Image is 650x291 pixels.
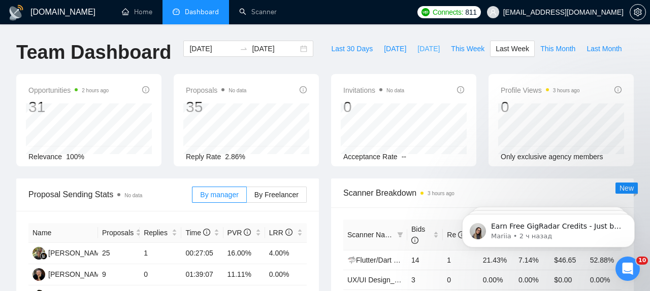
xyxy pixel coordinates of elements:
span: [DATE] [384,43,406,54]
span: swap-right [240,45,248,53]
span: Last 30 Days [331,43,373,54]
span: info-circle [142,86,149,93]
span: By manager [200,191,238,199]
td: 9 [98,264,140,285]
span: Time [185,229,210,237]
span: Invitations [343,84,404,96]
button: This Week [445,41,490,57]
td: 3 [407,270,443,289]
span: Connects: [433,7,463,18]
time: 3 hours ago [553,88,580,93]
span: Opportunities [28,84,109,96]
span: This Month [540,43,575,54]
img: upwork-logo.png [421,8,430,16]
span: 100% [66,153,84,161]
span: Relevance [28,153,62,161]
span: No data [124,193,142,198]
span: Scanner Breakdown [343,187,622,199]
span: No data [229,88,246,93]
td: 16.00% [223,243,265,264]
span: info-circle [411,237,418,244]
span: No data [386,88,404,93]
span: info-circle [457,86,464,93]
span: setting [630,8,645,16]
span: This Week [451,43,484,54]
td: 1 [443,250,478,270]
button: [DATE] [378,41,412,57]
td: 14 [407,250,443,270]
th: Replies [140,223,181,243]
a: UX/UI Design_Travel [347,276,414,284]
td: 4.00% [265,243,307,264]
time: 2 hours ago [82,88,109,93]
div: [PERSON_NAME] Gde [PERSON_NAME] [48,247,183,259]
th: Proposals [98,223,140,243]
img: logo [8,5,24,21]
span: Reply Rate [186,153,221,161]
a: homeHome [122,8,152,16]
span: New [620,184,634,192]
img: gigradar-bm.png [40,252,47,260]
td: 0.00% [479,270,514,289]
td: 0.00% [586,270,622,289]
button: setting [630,4,646,20]
span: info-circle [244,229,251,236]
span: LRR [269,229,292,237]
span: info-circle [300,86,307,93]
iframe: Intercom live chat [615,257,640,281]
span: Acceptance Rate [343,153,398,161]
span: to [240,45,248,53]
span: By Freelancer [254,191,299,199]
span: Bids [411,225,425,244]
div: 0 [501,97,580,117]
time: 3 hours ago [428,191,454,196]
div: [PERSON_NAME] [48,269,107,280]
span: Profile Views [501,84,580,96]
button: [DATE] [412,41,445,57]
span: info-circle [614,86,622,93]
td: 25 [98,243,140,264]
span: -- [402,153,406,161]
button: Last Week [490,41,535,57]
span: info-circle [285,229,292,236]
td: 01:39:07 [181,264,223,285]
td: 0 [140,264,181,285]
a: searchScanner [239,8,277,16]
div: 35 [186,97,246,117]
span: Scanner Name [347,231,395,239]
button: This Month [535,41,581,57]
span: 10 [636,257,648,265]
span: filter [397,232,403,238]
span: [DATE] [417,43,440,54]
h1: Team Dashboard [16,41,171,64]
span: Dashboard [185,8,219,16]
img: IB [32,247,45,260]
td: 0.00% [265,264,307,285]
span: 811 [465,7,476,18]
span: Last Week [496,43,529,54]
span: Last Month [587,43,622,54]
span: PVR [227,229,251,237]
input: End date [252,43,298,54]
td: $0.00 [550,270,586,289]
a: setting [630,8,646,16]
span: Proposals [102,227,134,238]
span: Only exclusive agency members [501,153,603,161]
span: filter [395,227,405,242]
button: Last 30 Days [326,41,378,57]
span: user [490,9,497,16]
a: 🦈Flutter/Dart 02/07 [347,256,411,264]
span: Proposal Sending Stats [28,188,192,201]
td: 0.00% [514,270,550,289]
div: 0 [343,97,404,117]
span: info-circle [203,229,210,236]
span: 2.86% [225,153,245,161]
button: Last Month [581,41,627,57]
a: II[PERSON_NAME] [32,270,107,278]
td: 1 [140,243,181,264]
div: 31 [28,97,109,117]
